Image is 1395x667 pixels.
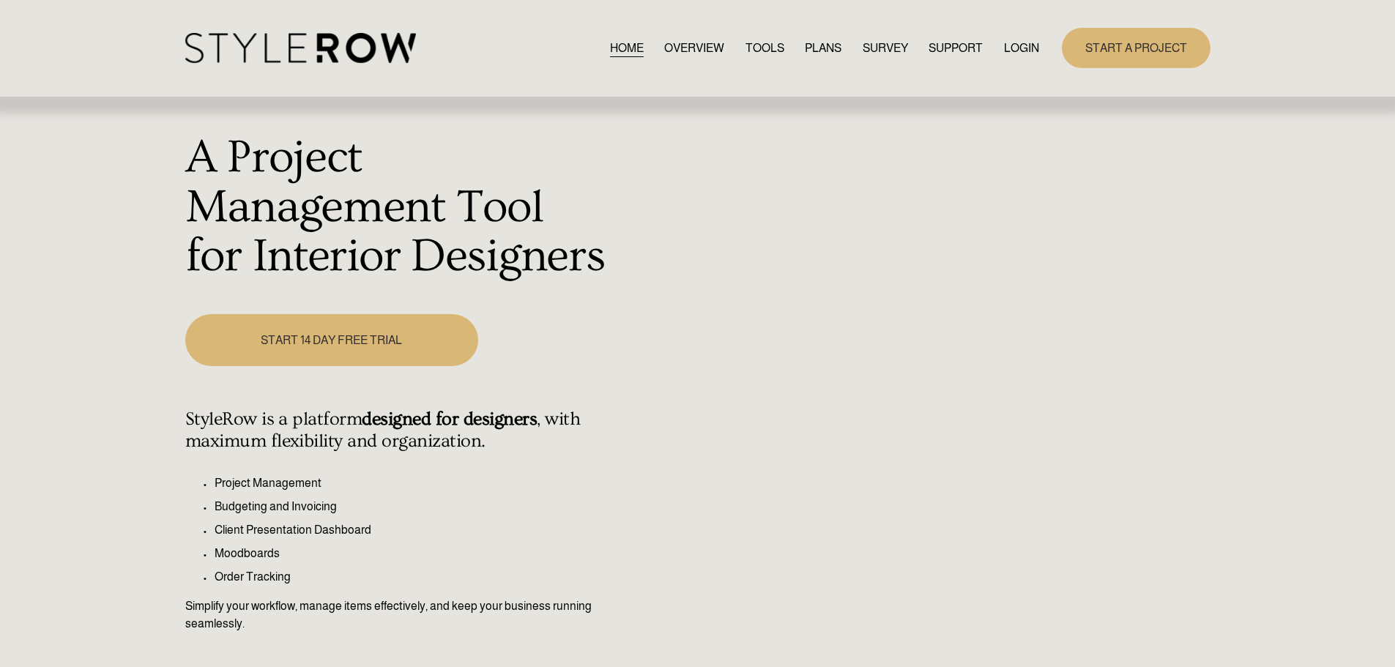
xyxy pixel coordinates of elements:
a: LOGIN [1004,38,1039,58]
a: SURVEY [863,38,908,58]
h4: StyleRow is a platform , with maximum flexibility and organization. [185,409,608,452]
p: Simplify your workflow, manage items effectively, and keep your business running seamlessly. [185,597,608,633]
img: StyleRow [185,33,416,63]
strong: designed for designers [362,409,537,430]
a: START A PROJECT [1062,28,1210,68]
p: Moodboards [215,545,608,562]
a: TOOLS [745,38,784,58]
span: SUPPORT [929,40,983,57]
a: PLANS [805,38,841,58]
p: Project Management [215,474,608,492]
a: folder dropdown [929,38,983,58]
p: Client Presentation Dashboard [215,521,608,539]
a: HOME [610,38,644,58]
p: Budgeting and Invoicing [215,498,608,515]
a: START 14 DAY FREE TRIAL [185,314,478,366]
p: Order Tracking [215,568,608,586]
h1: A Project Management Tool for Interior Designers [185,133,608,282]
a: OVERVIEW [664,38,724,58]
